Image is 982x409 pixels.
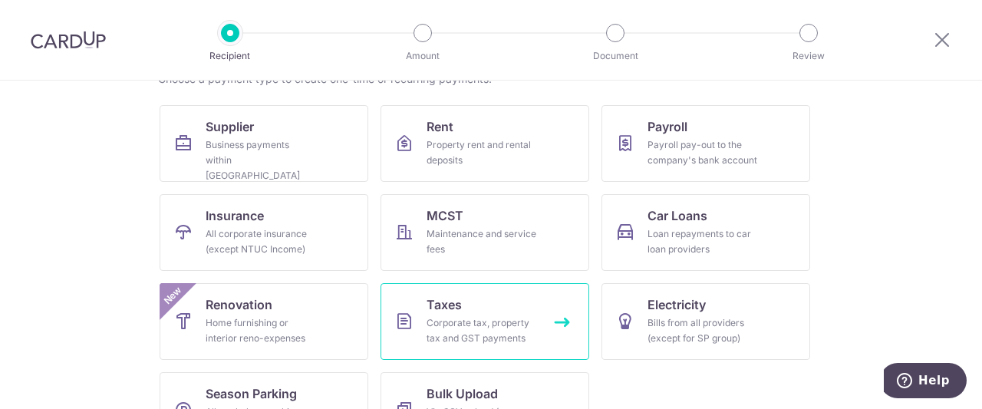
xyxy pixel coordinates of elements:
[381,283,589,360] a: TaxesCorporate tax, property tax and GST payments
[206,117,254,136] span: Supplier
[206,295,272,314] span: Renovation
[648,226,758,257] div: Loan repayments to car loan providers
[173,48,287,64] p: Recipient
[160,283,368,360] a: RenovationHome furnishing or interior reno-expensesNew
[427,206,463,225] span: MCST
[648,117,687,136] span: Payroll
[601,105,810,182] a: PayrollPayroll pay-out to the company's bank account
[206,137,316,183] div: Business payments within [GEOGRAPHIC_DATA]
[559,48,672,64] p: Document
[648,137,758,168] div: Payroll pay-out to the company's bank account
[160,194,368,271] a: InsuranceAll corporate insurance (except NTUC Income)
[206,315,316,346] div: Home furnishing or interior reno-expenses
[427,315,537,346] div: Corporate tax, property tax and GST payments
[601,194,810,271] a: Car LoansLoan repayments to car loan providers
[427,117,453,136] span: Rent
[31,31,106,49] img: CardUp
[648,206,707,225] span: Car Loans
[366,48,479,64] p: Amount
[206,226,316,257] div: All corporate insurance (except NTUC Income)
[206,206,264,225] span: Insurance
[752,48,865,64] p: Review
[648,295,706,314] span: Electricity
[206,384,297,403] span: Season Parking
[427,384,498,403] span: Bulk Upload
[427,295,462,314] span: Taxes
[381,194,589,271] a: MCSTMaintenance and service fees
[648,315,758,346] div: Bills from all providers (except for SP group)
[427,226,537,257] div: Maintenance and service fees
[427,137,537,168] div: Property rent and rental deposits
[884,363,967,401] iframe: Opens a widget where you can find more information
[601,283,810,360] a: ElectricityBills from all providers (except for SP group)
[160,105,368,182] a: SupplierBusiness payments within [GEOGRAPHIC_DATA]
[381,105,589,182] a: RentProperty rent and rental deposits
[160,283,186,308] span: New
